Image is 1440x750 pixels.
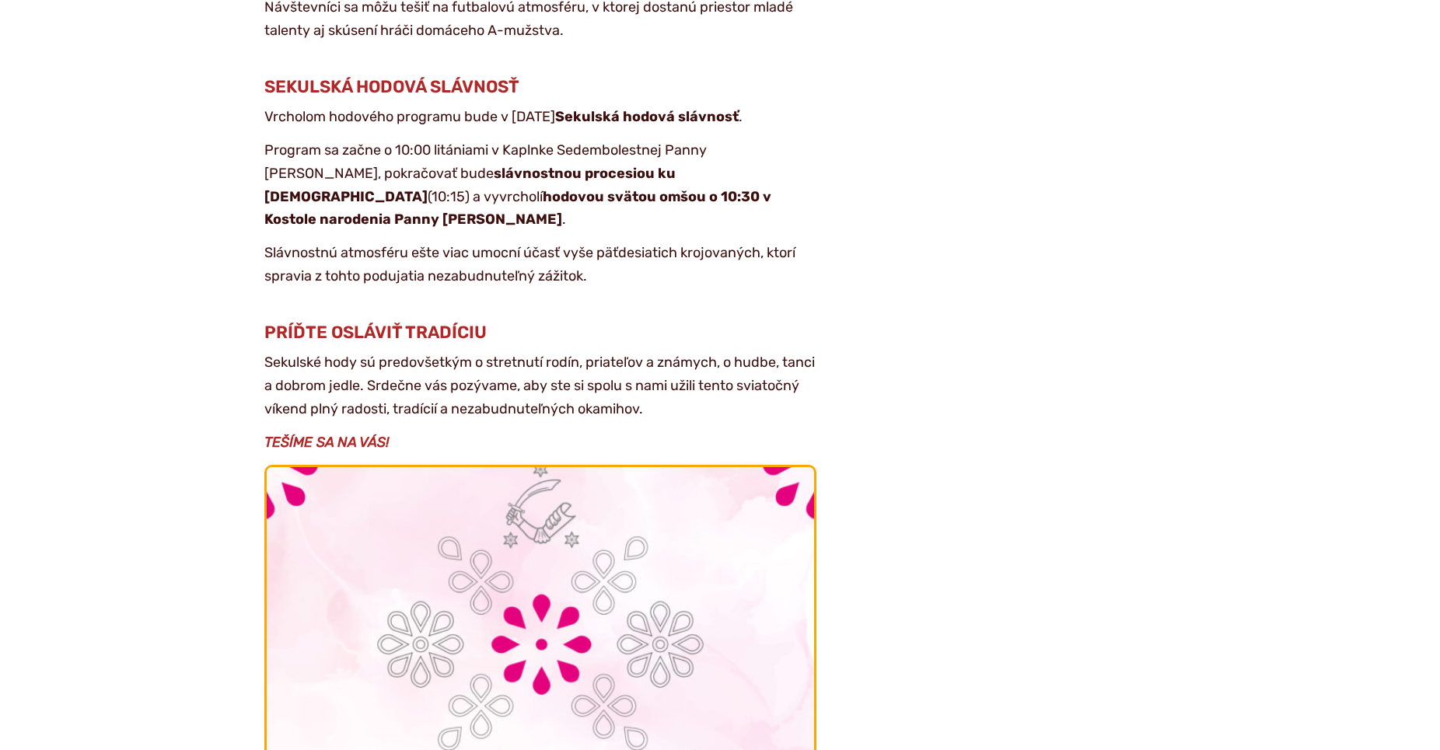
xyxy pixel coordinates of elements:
p: Slávnostnú atmosféru ešte viac umocní účasť vyše päťdesiatich krojovaných, ktorí spravia z tohto ... [264,242,816,288]
em: TEŠÍME SA NA VÁS! [264,434,389,451]
span: PRÍĎTE OSLÁVIŤ TRADÍCIU [264,322,487,343]
p: Program sa začne o 10:00 litániami v Kaplnke Sedembolestnej Panny [PERSON_NAME], pokračovať bude ... [264,139,816,232]
strong: Sekulská hodová slávnosť [555,108,739,125]
p: Sekulské hody sú predovšetkým o stretnutí rodín, priateľov a známych, o hudbe, tanci a dobrom jed... [264,351,816,420]
p: Vrcholom hodového programu bude v [DATE] . [264,106,816,129]
strong: slávnostnou procesiou ku [DEMOGRAPHIC_DATA] [264,165,676,205]
span: SEKULSKÁ HODOVÁ SLÁVNOSŤ [264,76,519,97]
